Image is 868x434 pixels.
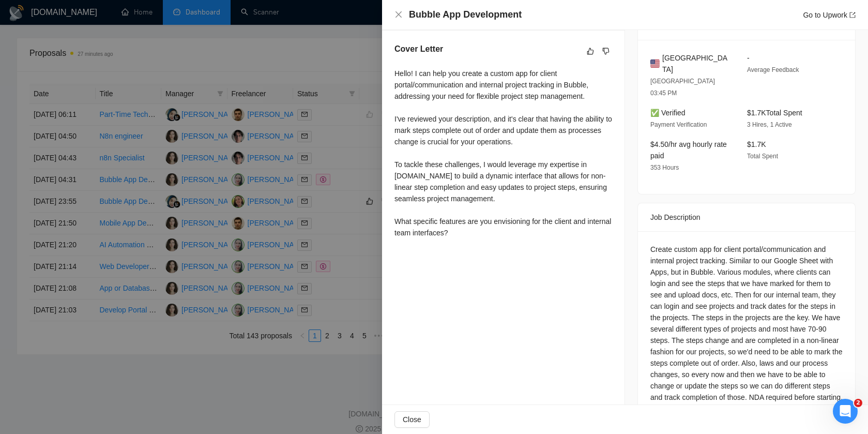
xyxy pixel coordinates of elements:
span: export [849,12,856,18]
span: Total Spent [747,153,778,160]
span: Payment Verification [650,121,707,128]
span: $1.7K [747,140,766,148]
span: like [587,47,594,55]
span: close [394,10,403,19]
button: Close [394,411,430,428]
h4: Bubble App Development [409,8,522,21]
span: 2 [854,399,862,407]
button: Close [394,10,403,19]
span: Close [403,414,421,425]
span: 353 Hours [650,164,679,171]
span: Average Feedback [747,66,799,73]
div: Create custom app for client portal/communication and internal project tracking. Similar to our G... [650,244,843,403]
a: Go to Upworkexport [803,11,856,19]
h5: Cover Letter [394,43,443,55]
span: [GEOGRAPHIC_DATA] [662,52,730,75]
span: dislike [602,47,610,55]
div: Job Description [650,203,843,231]
span: ✅ Verified [650,109,686,117]
img: 🇺🇸 [650,58,660,69]
span: $1.7K Total Spent [747,109,802,117]
span: [GEOGRAPHIC_DATA] 03:45 PM [650,78,715,97]
div: Hello! I can help you create a custom app for client portal/communication and internal project tr... [394,68,612,238]
span: $4.50/hr avg hourly rate paid [650,140,727,160]
iframe: Intercom live chat [833,399,858,424]
button: like [584,45,597,57]
button: dislike [600,45,612,57]
span: - [747,54,750,62]
span: 3 Hires, 1 Active [747,121,792,128]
